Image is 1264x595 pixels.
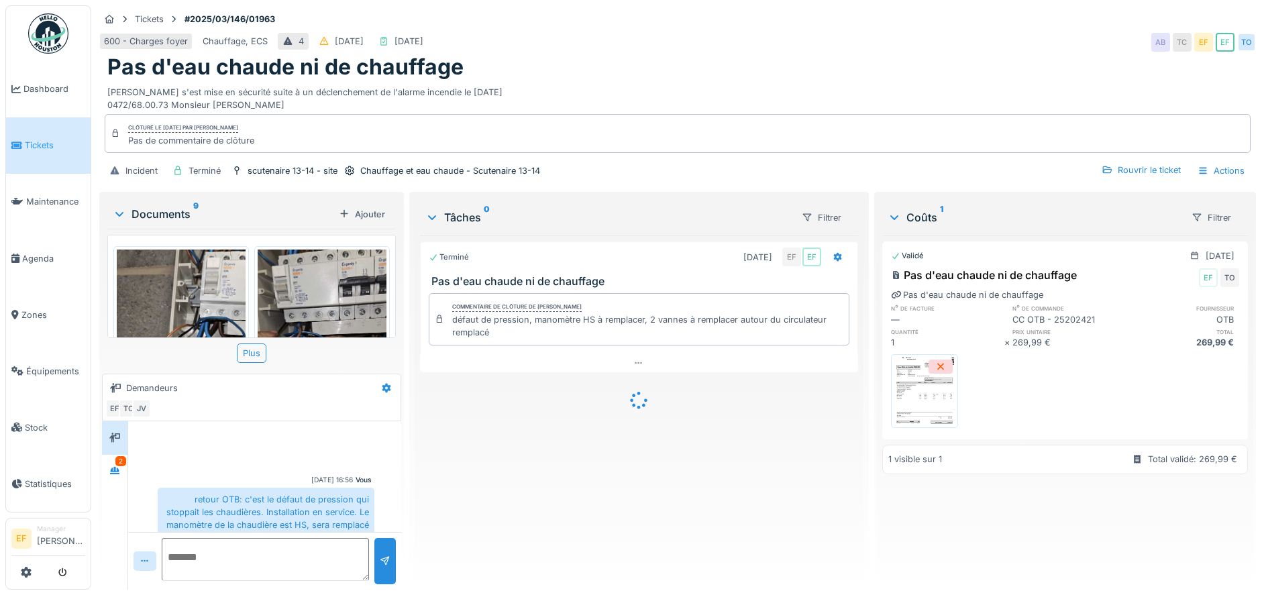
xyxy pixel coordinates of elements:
sup: 9 [193,206,199,222]
div: Incident [125,164,158,177]
div: Pas de commentaire de clôture [128,134,254,147]
div: 4 [299,35,304,48]
div: 1 visible sur 1 [888,453,942,466]
div: Actions [1192,161,1251,180]
div: × [1004,336,1013,349]
img: 06rgnznv8082f6rvufnykrq4g27n [258,250,386,421]
img: x9kf1m7gql03do2v60us0ea60zla [117,250,246,421]
span: Tickets [25,139,85,152]
div: EF [1216,33,1234,52]
div: OTB [1126,313,1239,326]
a: Zones [6,286,91,343]
div: 269,99 € [1126,336,1239,349]
div: Clôturé le [DATE] par [PERSON_NAME] [128,123,238,133]
div: Terminé [429,252,469,263]
div: 600 - Charges foyer [104,35,188,48]
div: Manager [37,524,85,534]
div: [DATE] [743,251,772,264]
div: EF [105,399,124,418]
div: EF [782,248,801,266]
h6: n° de facture [891,304,1004,313]
div: TO [1237,33,1256,52]
div: Total validé: 269,99 € [1148,453,1237,466]
span: Stock [25,421,85,434]
div: Ajouter [333,205,390,223]
h6: fournisseur [1126,304,1239,313]
div: retour OTB: c'est le défaut de pression qui stoppait les chaudières. Installation en service. Le ... [158,488,374,563]
div: JV [132,399,151,418]
div: [DATE] [1206,250,1234,262]
strong: #2025/03/146/01963 [179,13,280,25]
h6: quantité [891,327,1004,336]
a: Agenda [6,230,91,286]
sup: 0 [484,209,490,225]
div: 1 [891,336,1004,349]
a: Équipements [6,343,91,399]
img: h3eg6mstfwg1sqp2gkhttlh71ah8 [894,358,955,425]
a: Tickets [6,117,91,174]
div: EF [1194,33,1213,52]
div: Filtrer [1186,208,1237,227]
span: Agenda [22,252,85,265]
div: Chauffage et eau chaude - Scutenaire 13-14 [360,164,540,177]
div: scutenaire 13-14 - site [248,164,337,177]
a: Statistiques [6,455,91,512]
span: Équipements [26,365,85,378]
h6: prix unitaire [1012,327,1126,336]
div: [DATE] [335,35,364,48]
div: Terminé [189,164,221,177]
sup: 1 [940,209,943,225]
div: AB [1151,33,1170,52]
li: [PERSON_NAME] [37,524,85,553]
div: Demandeurs [126,382,178,394]
div: défaut de pression, manomètre HS à remplacer, 2 vannes à remplacer autour du circulateur remplacé [452,313,843,339]
div: EF [802,248,821,266]
a: Maintenance [6,174,91,230]
div: EF [1199,268,1218,287]
span: Zones [21,309,85,321]
h3: Pas d'eau chaude ni de chauffage [431,275,852,288]
div: Pas d'eau chaude ni de chauffage [891,267,1077,283]
a: EF Manager[PERSON_NAME] [11,524,85,556]
a: Dashboard [6,61,91,117]
div: [DATE] [394,35,423,48]
h6: n° de commande [1012,304,1126,313]
img: Badge_color-CXgf-gQk.svg [28,13,68,54]
div: 2 [115,456,126,466]
span: Statistiques [25,478,85,490]
span: Dashboard [23,83,85,95]
div: [DATE] 16:56 [311,475,353,485]
div: Plus [237,343,266,363]
div: — [891,313,1004,326]
div: Commentaire de clôture de [PERSON_NAME] [452,303,582,312]
div: TO [1220,268,1239,287]
div: Tâches [425,209,790,225]
li: EF [11,529,32,549]
div: [PERSON_NAME] s'est mise en sécurité suite à un déclenchement de l'alarme incendie le [DATE] 0472... [107,80,1248,111]
div: Pas d'eau chaude ni de chauffage [891,288,1043,301]
div: Chauffage, ECS [203,35,268,48]
div: CC OTB - 25202421 [1012,313,1126,326]
div: 269,99 € [1012,336,1126,349]
a: Stock [6,399,91,455]
h6: total [1126,327,1239,336]
div: Filtrer [796,208,847,227]
h1: Pas d'eau chaude ni de chauffage [107,54,464,80]
div: Vous [356,475,372,485]
div: Rouvrir le ticket [1096,161,1186,179]
div: Coûts [888,209,1180,225]
div: Tickets [135,13,164,25]
div: Documents [113,206,333,222]
div: Validé [891,250,924,262]
div: TC [119,399,138,418]
div: TC [1173,33,1192,52]
span: Maintenance [26,195,85,208]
